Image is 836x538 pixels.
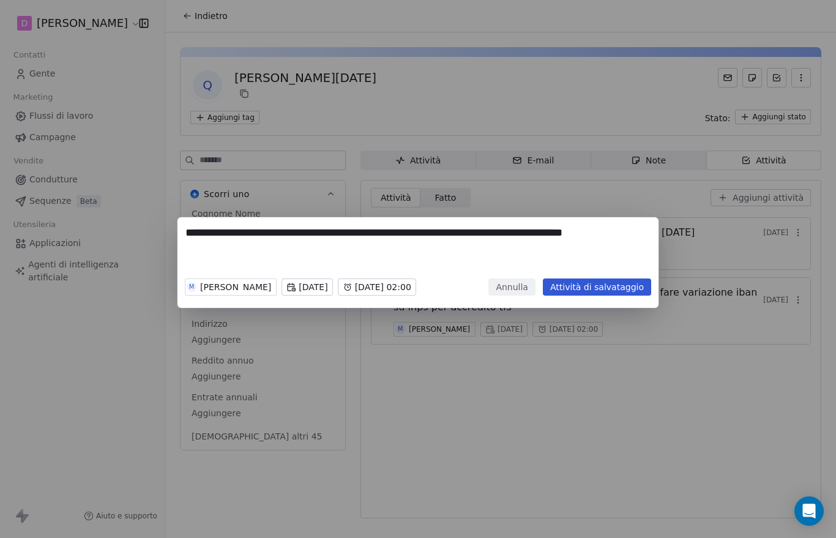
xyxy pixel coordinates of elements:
[338,278,416,296] button: [DATE] 02:00
[299,281,327,293] span: [DATE]
[200,283,271,291] div: [PERSON_NAME]
[543,278,651,296] button: Attività di salvataggio
[355,281,411,293] span: [DATE] 02:00
[282,278,332,296] button: [DATE]
[189,282,195,292] div: M
[488,278,536,296] button: Annulla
